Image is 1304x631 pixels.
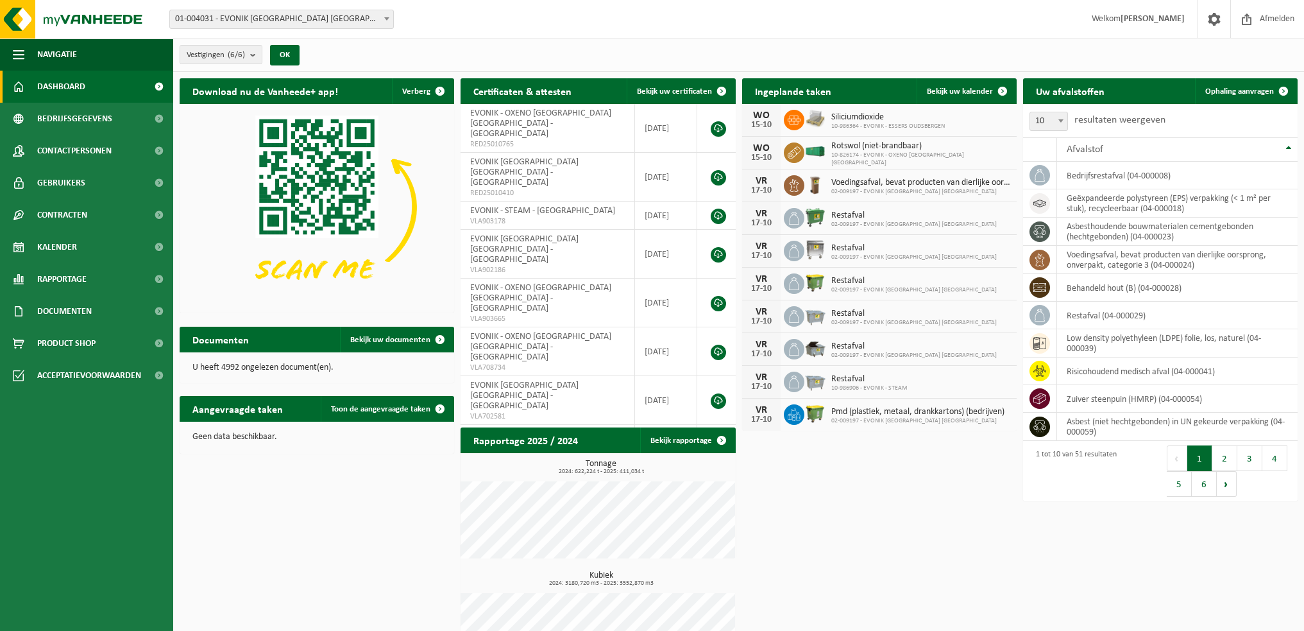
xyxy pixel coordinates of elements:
[192,433,441,442] p: Geen data beschikbaar.
[461,428,591,453] h2: Rapportage 2025 / 2024
[635,230,697,279] td: [DATE]
[749,284,774,293] div: 17-10
[831,151,1010,167] span: 10-826174 - EVONIK - OXENO [GEOGRAPHIC_DATA] [GEOGRAPHIC_DATA]
[1023,78,1117,103] h2: Uw afvalstoffen
[1057,329,1298,358] td: low density polyethyleen (LDPE) folie, los, naturel (04-000039)
[804,337,826,359] img: WB-5000-GAL-GY-01
[1192,471,1217,497] button: 6
[470,411,625,422] span: VLA702581
[470,265,625,275] span: VLA902186
[1057,218,1298,246] td: asbesthoudende bouwmaterialen cementgebonden (hechtgebonden) (04-000023)
[1057,385,1298,413] td: zuiver steenpuin (HMRP) (04-000054)
[635,327,697,376] td: [DATE]
[37,231,77,263] span: Kalender
[37,135,112,167] span: Contactpersonen
[402,87,430,96] span: Verberg
[37,263,87,295] span: Rapportage
[831,309,997,319] span: Restafval
[1262,445,1287,471] button: 4
[228,51,245,59] count: (6/6)
[831,254,997,261] span: 02-009197 - EVONIK [GEOGRAPHIC_DATA] [GEOGRAPHIC_DATA]
[749,340,774,350] div: VR
[749,307,774,317] div: VR
[180,104,454,310] img: Download de VHEPlus App
[635,104,697,153] td: [DATE]
[749,350,774,359] div: 17-10
[831,221,997,229] span: 02-009197 - EVONIK [GEOGRAPHIC_DATA] [GEOGRAPHIC_DATA]
[37,71,85,103] span: Dashboard
[37,39,77,71] span: Navigatie
[1187,445,1212,471] button: 1
[470,332,611,362] span: EVONIK - OXENO [GEOGRAPHIC_DATA] [GEOGRAPHIC_DATA] - [GEOGRAPHIC_DATA]
[470,157,579,187] span: EVONIK [GEOGRAPHIC_DATA] [GEOGRAPHIC_DATA] - [GEOGRAPHIC_DATA]
[1029,112,1068,131] span: 10
[831,243,997,254] span: Restafval
[470,283,611,313] span: EVONIK - OXENO [GEOGRAPHIC_DATA] [GEOGRAPHIC_DATA] - [GEOGRAPHIC_DATA]
[470,108,611,139] span: EVONIK - OXENO [GEOGRAPHIC_DATA] [GEOGRAPHIC_DATA] - [GEOGRAPHIC_DATA]
[470,363,625,373] span: VLA708734
[1030,112,1067,130] span: 10
[804,402,826,424] img: WB-1100-HPE-GN-50
[37,295,92,327] span: Documenten
[749,372,774,383] div: VR
[749,153,774,162] div: 15-10
[804,173,826,195] img: WB-0140-HPE-BN-01
[831,341,997,352] span: Restafval
[627,78,734,104] a: Bekijk uw certificaten
[831,417,1004,425] span: 02-009197 - EVONIK [GEOGRAPHIC_DATA] [GEOGRAPHIC_DATA]
[831,188,1010,196] span: 02-009197 - EVONIK [GEOGRAPHIC_DATA] [GEOGRAPHIC_DATA]
[1057,162,1298,189] td: bedrijfsrestafval (04-000008)
[831,407,1004,417] span: Pmd (plastiek, metaal, drankkartons) (bedrijven)
[635,153,697,202] td: [DATE]
[749,274,774,284] div: VR
[749,186,774,195] div: 17-10
[804,206,826,228] img: WB-0660-HPE-GN-01
[321,396,453,422] a: Toon de aangevraagde taken
[831,141,1010,151] span: Rotswol (niet-brandbaar)
[467,469,735,475] span: 2024: 622,224 t - 2025: 411,034 t
[1057,246,1298,274] td: voedingsafval, bevat producten van dierlijke oorsprong, onverpakt, categorie 3 (04-000024)
[742,78,844,103] h2: Ingeplande taken
[749,405,774,415] div: VR
[917,78,1015,104] a: Bekijk uw kalender
[749,252,774,261] div: 17-10
[831,211,997,221] span: Restafval
[831,123,945,130] span: 10-986364 - EVONIK - ESSERS OUDSBERGEN
[749,415,774,424] div: 17-10
[749,110,774,121] div: WO
[831,178,1010,188] span: Voedingsafval, bevat producten van dierlijke oorsprong, onverpakt, categorie 3
[804,272,826,293] img: WB-1100-HPE-GN-50
[37,103,112,135] span: Bedrijfsgegevens
[831,319,997,327] span: 02-009197 - EVONIK [GEOGRAPHIC_DATA] [GEOGRAPHIC_DATA]
[831,352,997,359] span: 02-009197 - EVONIK [GEOGRAPHIC_DATA] [GEOGRAPHIC_DATA]
[927,87,993,96] span: Bekijk uw kalender
[804,146,826,157] img: HK-XA-40-GN-00
[192,363,441,372] p: U heeft 4992 ongelezen document(en).
[749,121,774,130] div: 15-10
[169,10,394,29] span: 01-004031 - EVONIK ANTWERPEN NV - ANTWERPEN
[804,108,826,130] img: LP-PA-00000-WDN-11
[37,327,96,359] span: Product Shop
[1074,115,1165,125] label: resultaten weergeven
[350,336,430,344] span: Bekijk uw documenten
[461,78,584,103] h2: Certificaten & attesten
[37,199,87,231] span: Contracten
[467,460,735,475] h3: Tonnage
[637,87,712,96] span: Bekijk uw certificaten
[831,385,908,392] span: 10-986906 - EVONIK - STEAM
[640,428,734,453] a: Bekijk rapportage
[1212,445,1237,471] button: 2
[1057,302,1298,329] td: restafval (04-000029)
[1057,413,1298,441] td: asbest (niet hechtgebonden) in UN gekeurde verpakking (04-000059)
[1067,144,1103,155] span: Afvalstof
[470,234,579,264] span: EVONIK [GEOGRAPHIC_DATA] [GEOGRAPHIC_DATA] - [GEOGRAPHIC_DATA]
[831,374,908,385] span: Restafval
[170,10,393,28] span: 01-004031 - EVONIK ANTWERPEN NV - ANTWERPEN
[831,286,997,294] span: 02-009197 - EVONIK [GEOGRAPHIC_DATA] [GEOGRAPHIC_DATA]
[470,188,625,198] span: RED25010410
[749,209,774,219] div: VR
[340,327,453,352] a: Bekijk uw documenten
[1057,274,1298,302] td: behandeld hout (B) (04-000028)
[467,571,735,587] h3: Kubiek
[470,139,625,150] span: RED25010765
